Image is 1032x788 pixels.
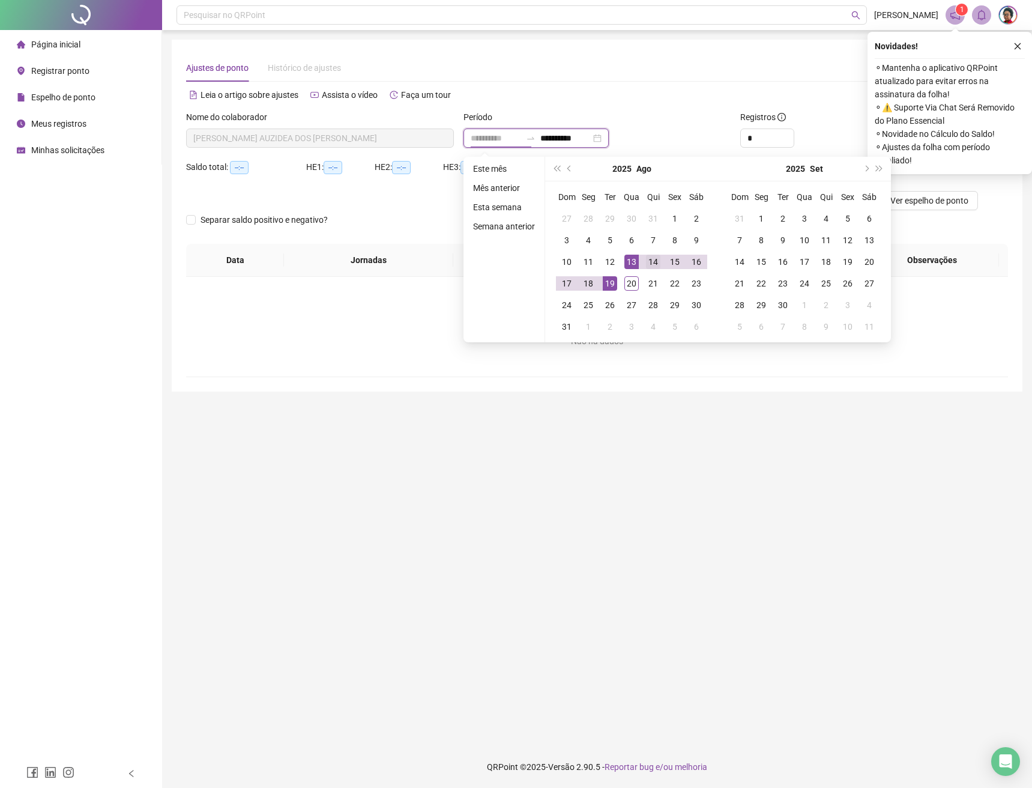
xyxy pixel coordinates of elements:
td: 2025-10-10 [837,316,858,338]
button: year panel [786,157,805,181]
td: 2025-07-31 [642,208,664,229]
td: 2025-08-19 [599,273,621,294]
td: 2025-09-02 [772,208,794,229]
span: Registrar ponto [31,66,89,76]
td: 2025-08-30 [686,294,707,316]
td: 2025-08-21 [642,273,664,294]
span: --:-- [392,161,411,174]
td: 2025-10-07 [772,316,794,338]
td: 2025-10-08 [794,316,815,338]
span: ⚬ ⚠️ Suporte Via Chat Será Removido do Plano Essencial [875,101,1025,127]
div: HE 3: [443,160,511,174]
th: Dom [556,186,578,208]
span: info-circle [777,113,786,121]
button: Ver espelho de ponto [881,191,978,210]
th: Ter [599,186,621,208]
td: 2025-09-24 [794,273,815,294]
div: 23 [776,276,790,291]
span: bell [976,10,987,20]
div: 8 [754,233,768,247]
th: Sex [837,186,858,208]
td: 2025-09-18 [815,251,837,273]
td: 2025-09-30 [772,294,794,316]
span: ⚬ Ajustes da folha com período ampliado! [875,141,1025,167]
td: 2025-08-05 [599,229,621,251]
td: 2025-08-25 [578,294,599,316]
div: 5 [603,233,617,247]
th: Qua [621,186,642,208]
div: 24 [797,276,812,291]
td: 2025-08-18 [578,273,599,294]
th: Sáb [686,186,707,208]
div: 25 [581,298,596,312]
td: 2025-08-04 [578,229,599,251]
td: 2025-09-14 [729,251,750,273]
td: 2025-08-20 [621,273,642,294]
div: 18 [819,255,833,269]
td: 2025-09-17 [794,251,815,273]
button: prev-year [563,157,576,181]
div: 22 [668,276,682,291]
div: 26 [840,276,855,291]
div: 6 [624,233,639,247]
span: schedule [17,146,25,154]
span: [PERSON_NAME] [874,8,938,22]
div: 31 [732,211,747,226]
td: 2025-08-22 [664,273,686,294]
div: 29 [603,211,617,226]
span: --:-- [230,161,249,174]
div: 6 [862,211,877,226]
div: 1 [581,320,596,334]
label: Nome do colaborador [186,111,275,124]
span: Reportar bug e/ou melhoria [605,762,707,772]
div: 4 [862,298,877,312]
div: 3 [840,298,855,312]
div: 4 [646,320,660,334]
div: 28 [732,298,747,312]
button: super-prev-year [550,157,563,181]
div: 15 [754,255,768,269]
div: 13 [624,255,639,269]
td: 2025-08-29 [664,294,686,316]
button: super-next-year [873,157,886,181]
div: 15 [668,255,682,269]
td: 2025-08-12 [599,251,621,273]
th: Qui [642,186,664,208]
span: youtube [310,91,319,99]
div: Open Intercom Messenger [991,747,1020,776]
span: environment [17,67,25,75]
span: home [17,40,25,49]
td: 2025-09-08 [750,229,772,251]
div: 5 [840,211,855,226]
td: 2025-09-09 [772,229,794,251]
td: 2025-07-28 [578,208,599,229]
td: 2025-08-27 [621,294,642,316]
button: month panel [810,157,823,181]
td: 2025-08-31 [729,208,750,229]
div: 26 [603,298,617,312]
span: Ajustes de ponto [186,63,249,73]
div: 17 [797,255,812,269]
div: 14 [646,255,660,269]
span: notification [950,10,961,20]
div: Saldo total: [186,160,306,174]
div: 31 [646,211,660,226]
div: 28 [646,298,660,312]
li: Esta semana [468,200,540,214]
div: 8 [668,233,682,247]
div: 30 [689,298,704,312]
th: Qui [815,186,837,208]
td: 2025-08-13 [621,251,642,273]
div: 7 [776,320,790,334]
div: 28 [581,211,596,226]
td: 2025-08-08 [664,229,686,251]
div: 2 [689,211,704,226]
td: 2025-09-03 [794,208,815,229]
td: 2025-09-07 [729,229,750,251]
div: 20 [862,255,877,269]
td: 2025-08-03 [556,229,578,251]
div: 29 [668,298,682,312]
button: year panel [612,157,632,181]
div: 11 [862,320,877,334]
div: 27 [560,211,574,226]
